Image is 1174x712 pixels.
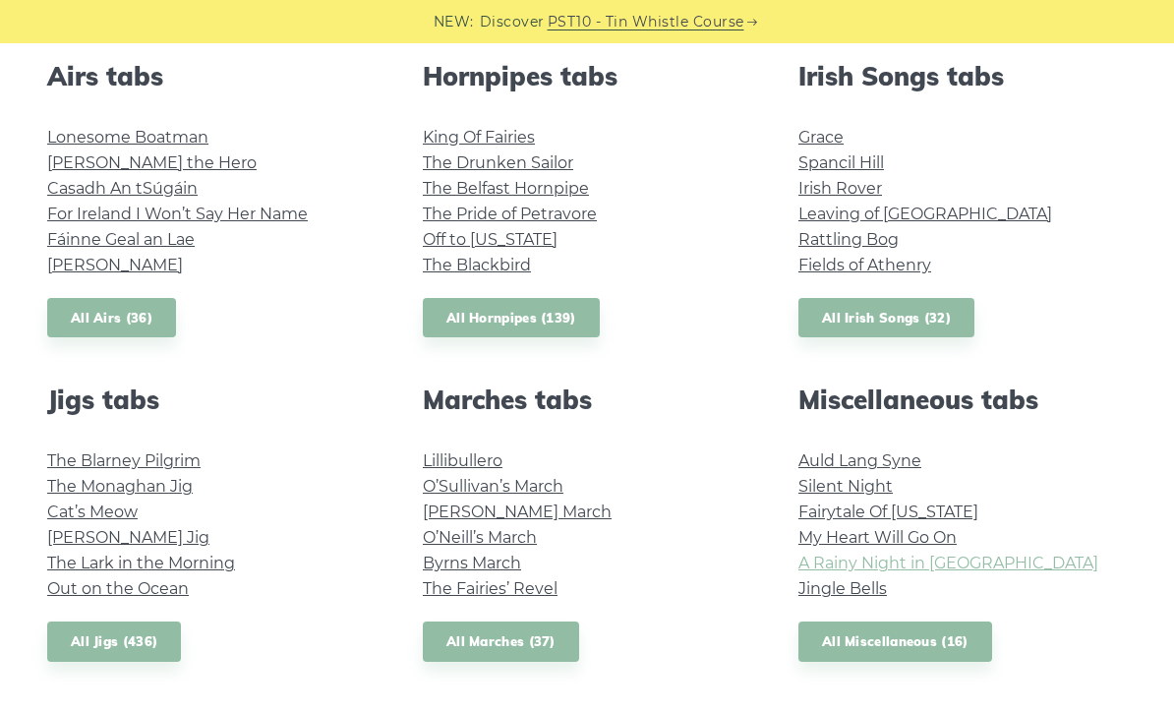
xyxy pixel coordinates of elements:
a: Leaving of [GEOGRAPHIC_DATA] [798,205,1052,223]
a: For Ireland I Won’t Say Her Name [47,205,308,223]
a: Lillibullero [423,451,502,470]
a: King Of Fairies [423,128,535,147]
a: Irish Rover [798,179,882,198]
a: The Blarney Pilgrim [47,451,201,470]
h2: Airs tabs [47,61,376,91]
a: All Irish Songs (32) [798,298,974,338]
a: PST10 - Tin Whistle Course [548,11,744,33]
span: NEW: [434,11,474,33]
a: Cat’s Meow [47,503,138,521]
a: Byrns March [423,554,521,572]
h2: Marches tabs [423,385,751,415]
a: The Lark in the Morning [47,554,235,572]
a: The Drunken Sailor [423,153,573,172]
a: [PERSON_NAME] the Hero [47,153,257,172]
h2: Jigs tabs [47,385,376,415]
h2: Hornpipes tabs [423,61,751,91]
a: The Fairies’ Revel [423,579,558,598]
a: O’Neill’s March [423,528,537,547]
a: All Miscellaneous (16) [798,622,992,662]
a: Auld Lang Syne [798,451,921,470]
a: Off to [US_STATE] [423,230,558,249]
a: The Pride of Petravore [423,205,597,223]
a: Rattling Bog [798,230,899,249]
a: All Jigs (436) [47,622,181,662]
a: [PERSON_NAME] March [423,503,612,521]
a: Fields of Athenry [798,256,931,274]
a: O’Sullivan’s March [423,477,563,496]
a: The Blackbird [423,256,531,274]
a: My Heart Will Go On [798,528,957,547]
a: The Belfast Hornpipe [423,179,589,198]
a: The Monaghan Jig [47,477,193,496]
a: [PERSON_NAME] [47,256,183,274]
a: All Hornpipes (139) [423,298,600,338]
a: Jingle Bells [798,579,887,598]
a: Out on the Ocean [47,579,189,598]
a: Spancil Hill [798,153,884,172]
a: Casadh An tSúgáin [47,179,198,198]
a: A Rainy Night in [GEOGRAPHIC_DATA] [798,554,1098,572]
a: Silent Night [798,477,893,496]
a: Grace [798,128,844,147]
span: Discover [480,11,545,33]
a: [PERSON_NAME] Jig [47,528,209,547]
a: All Marches (37) [423,622,579,662]
h2: Miscellaneous tabs [798,385,1127,415]
a: Fairytale Of [US_STATE] [798,503,978,521]
a: Fáinne Geal an Lae [47,230,195,249]
a: Lonesome Boatman [47,128,208,147]
h2: Irish Songs tabs [798,61,1127,91]
a: All Airs (36) [47,298,176,338]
